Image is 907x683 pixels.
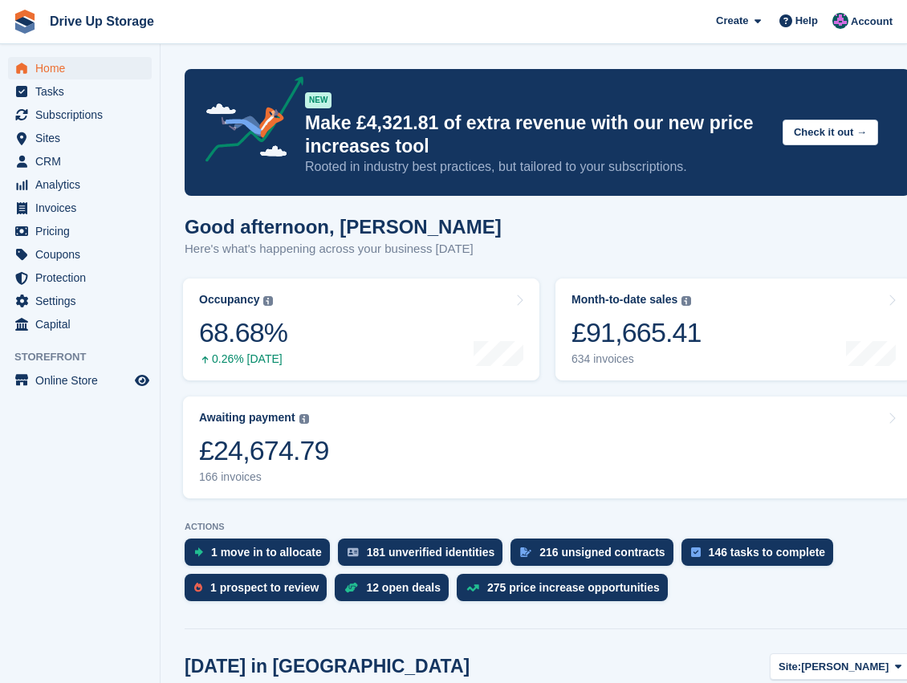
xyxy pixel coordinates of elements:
a: 146 tasks to complete [681,539,842,574]
a: menu [8,150,152,173]
img: price_increase_opportunities-93ffe204e8149a01c8c9dc8f82e8f89637d9d84a8eef4429ea346261dce0b2c0.svg [466,584,479,592]
a: menu [8,266,152,289]
a: menu [8,313,152,335]
img: icon-info-grey-7440780725fd019a000dd9b08b2336e03edf1995a4989e88bcd33f0948082b44.svg [263,296,273,306]
img: task-75834270c22a3079a89374b754ae025e5fb1db73e45f91037f5363f120a921f8.svg [691,547,701,557]
span: Storefront [14,349,160,365]
span: Invoices [35,197,132,219]
a: menu [8,290,152,312]
div: 0.26% [DATE] [199,352,287,366]
div: 275 price increase opportunities [487,581,660,594]
div: 1 move in to allocate [211,546,322,559]
p: Rooted in industry best practices, but tailored to your subscriptions. [305,158,770,176]
div: 1 prospect to review [210,581,319,594]
span: Online Store [35,369,132,392]
div: NEW [305,92,331,108]
div: £24,674.79 [199,434,329,467]
span: Create [716,13,748,29]
img: verify_identity-adf6edd0f0f0b5bbfe63781bf79b02c33cf7c696d77639b501bdc392416b5a36.svg [348,547,359,557]
a: menu [8,197,152,219]
a: menu [8,243,152,266]
span: Subscriptions [35,104,132,126]
a: 181 unverified identities [338,539,511,574]
a: menu [8,220,152,242]
img: stora-icon-8386f47178a22dfd0bd8f6a31ec36ba5ce8667c1dd55bd0f319d3a0aa187defe.svg [13,10,37,34]
div: Month-to-date sales [571,293,677,307]
img: deal-1b604bf984904fb50ccaf53a9ad4b4a5d6e5aea283cecdc64d6e3604feb123c2.svg [344,582,358,593]
div: 166 invoices [199,470,329,484]
a: 1 prospect to review [185,574,335,609]
div: 146 tasks to complete [709,546,826,559]
div: 216 unsigned contracts [539,546,665,559]
a: 12 open deals [335,574,457,609]
span: Analytics [35,173,132,196]
span: Site: [779,659,801,675]
div: £91,665.41 [571,316,702,349]
img: icon-info-grey-7440780725fd019a000dd9b08b2336e03edf1995a4989e88bcd33f0948082b44.svg [299,414,309,424]
a: Drive Up Storage [43,8,161,35]
div: 634 invoices [571,352,702,366]
span: Help [795,13,818,29]
div: 68.68% [199,316,287,349]
img: contract_signature_icon-13c848040528278c33f63329250d36e43548de30e8caae1d1a13099fd9432cc5.svg [520,547,531,557]
a: menu [8,127,152,149]
img: price-adjustments-announcement-icon-8257ccfd72463d97f412b2fc003d46551f7dbcb40ab6d574587a9cd5c0d94... [192,76,304,168]
img: move_ins_to_allocate_icon-fdf77a2bb77ea45bf5b3d319d69a93e2d87916cf1d5bf7949dd705db3b84f3ca.svg [194,547,203,557]
a: 275 price increase opportunities [457,574,676,609]
a: menu [8,173,152,196]
h1: Good afternoon, [PERSON_NAME] [185,216,502,238]
span: CRM [35,150,132,173]
img: prospect-51fa495bee0391a8d652442698ab0144808aea92771e9ea1ae160a38d050c398.svg [194,583,202,592]
a: menu [8,57,152,79]
h2: [DATE] in [GEOGRAPHIC_DATA] [185,656,470,677]
span: Settings [35,290,132,312]
button: Check it out → [783,120,878,146]
span: Pricing [35,220,132,242]
div: 181 unverified identities [367,546,495,559]
span: Sites [35,127,132,149]
span: Account [851,14,893,30]
span: Protection [35,266,132,289]
a: menu [8,104,152,126]
span: Coupons [35,243,132,266]
img: icon-info-grey-7440780725fd019a000dd9b08b2336e03edf1995a4989e88bcd33f0948082b44.svg [681,296,691,306]
p: Here's what's happening across your business [DATE] [185,240,502,258]
a: menu [8,369,152,392]
span: Tasks [35,80,132,103]
a: 1 move in to allocate [185,539,338,574]
span: Capital [35,313,132,335]
a: Preview store [132,371,152,390]
a: 216 unsigned contracts [510,539,681,574]
a: Occupancy 68.68% 0.26% [DATE] [183,278,539,380]
img: Andy [832,13,848,29]
div: 12 open deals [366,581,441,594]
div: Awaiting payment [199,411,295,425]
p: Make £4,321.81 of extra revenue with our new price increases tool [305,112,770,158]
span: Home [35,57,132,79]
a: menu [8,80,152,103]
div: Occupancy [199,293,259,307]
span: [PERSON_NAME] [801,659,889,675]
